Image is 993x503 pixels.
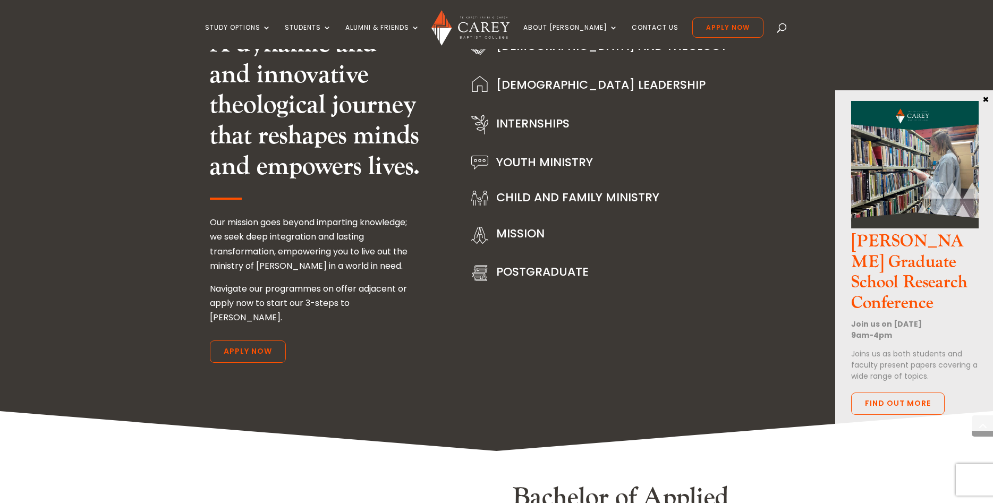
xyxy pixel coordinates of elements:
img: CGS Research Conference [851,101,979,228]
img: Carey Baptist College [431,10,510,46]
strong: 9am-4pm [851,330,892,340]
a: Find out more [851,393,945,415]
img: Stack of books [471,265,488,281]
a: Study Options [205,24,271,49]
a: About [PERSON_NAME] [523,24,618,49]
p: Joins us as both students and faculty present papers covering a wide range of topics. [851,348,979,382]
h2: A dynamic and and innovative theological journey that reshapes minds and empowers lives. [210,29,420,187]
a: PostGraduate [496,263,589,280]
a: [DEMOGRAPHIC_DATA] Leadership [496,76,706,93]
img: Building [471,76,488,92]
a: Apply Now [692,18,763,38]
div: Our mission goes beyond imparting knowledge; we seek deep integration and lasting transformation,... [210,215,420,325]
button: Close [980,94,991,104]
a: Child and Family Ministry [496,189,659,206]
strong: Join us on [DATE] [851,319,922,329]
a: Internships [496,115,570,132]
a: CGS Research Conference [851,219,979,232]
img: Family [471,191,488,206]
img: Speech bubble [471,156,488,169]
a: Youth Ministry [496,154,593,170]
a: Apply Now [210,340,286,363]
h3: [PERSON_NAME] Graduate School Research Conference [851,232,979,319]
img: Hands in prayer position [471,227,488,244]
a: Mission [496,225,545,242]
a: Alumni & Friends [345,24,420,49]
a: Students [285,24,332,49]
p: Navigate our programmes on offer adjacent or apply now to start our 3-steps to [PERSON_NAME]. [210,282,420,325]
a: Contact Us [632,24,678,49]
img: Plant [471,115,488,135]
